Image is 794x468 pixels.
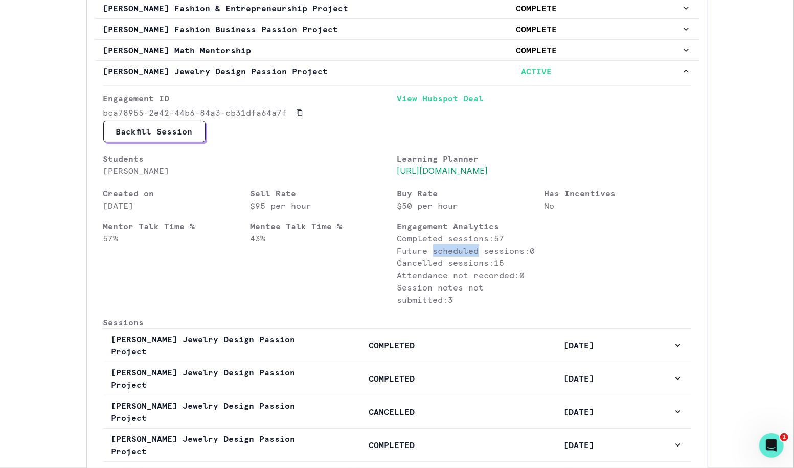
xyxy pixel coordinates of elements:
[103,187,251,199] p: Created on
[397,187,545,199] p: Buy Rate
[103,429,691,461] button: [PERSON_NAME] Jewelry Design Passion ProjectCOMPLETED[DATE]
[103,2,392,14] p: [PERSON_NAME] Fashion & Entrepreneurship Project
[103,44,392,56] p: [PERSON_NAME] Math Mentorship
[95,40,699,60] button: [PERSON_NAME] Math MentorshipCOMPLETE
[397,244,545,257] p: Future scheduled sessions: 0
[103,92,397,104] p: Engagement ID
[103,316,691,328] p: Sessions
[103,152,397,165] p: Students
[103,199,251,212] p: [DATE]
[397,269,545,281] p: Attendance not recorded: 0
[397,220,545,232] p: Engagement Analytics
[486,439,673,451] p: [DATE]
[103,362,691,395] button: [PERSON_NAME] Jewelry Design Passion ProjectCOMPLETED[DATE]
[392,2,681,14] p: COMPLETE
[103,329,691,362] button: [PERSON_NAME] Jewelry Design Passion ProjectCOMPLETED[DATE]
[397,257,545,269] p: Cancelled sessions: 15
[544,199,691,212] p: No
[103,395,691,428] button: [PERSON_NAME] Jewelry Design Passion ProjectCANCELLED[DATE]
[103,106,287,119] p: bca78955-2e42-44b6-84a3-cb31dfa64a7f
[103,23,392,35] p: [PERSON_NAME] Fashion Business Passion Project
[291,104,308,121] button: Copied to clipboard
[103,165,397,177] p: [PERSON_NAME]
[250,187,397,199] p: Sell Rate
[111,366,299,391] p: [PERSON_NAME] Jewelry Design Passion Project
[103,121,206,142] button: Backfill Session
[397,166,488,176] a: [URL][DOMAIN_NAME]
[299,339,486,351] p: COMPLETED
[103,232,251,244] p: 57 %
[486,339,673,351] p: [DATE]
[759,433,784,458] iframe: Intercom live chat
[299,439,486,451] p: COMPLETED
[544,187,691,199] p: Has Incentives
[392,23,681,35] p: COMPLETE
[397,281,545,306] p: Session notes not submitted: 3
[397,92,691,121] a: View Hubspot Deal
[486,406,673,418] p: [DATE]
[103,220,251,232] p: Mentor Talk Time %
[299,372,486,385] p: COMPLETED
[250,220,397,232] p: Mentee Talk Time %
[111,333,299,358] p: [PERSON_NAME] Jewelry Design Passion Project
[95,61,699,81] button: [PERSON_NAME] Jewelry Design Passion ProjectACTIVE
[397,152,691,165] p: Learning Planner
[486,372,673,385] p: [DATE]
[392,65,681,77] p: ACTIVE
[299,406,486,418] p: CANCELLED
[111,433,299,457] p: [PERSON_NAME] Jewelry Design Passion Project
[111,399,299,424] p: [PERSON_NAME] Jewelry Design Passion Project
[250,232,397,244] p: 43 %
[392,44,681,56] p: COMPLETE
[397,199,545,212] p: $50 per hour
[250,199,397,212] p: $95 per hour
[95,19,699,39] button: [PERSON_NAME] Fashion Business Passion ProjectCOMPLETE
[397,232,545,244] p: Completed sessions: 57
[780,433,788,441] span: 1
[103,65,392,77] p: [PERSON_NAME] Jewelry Design Passion Project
